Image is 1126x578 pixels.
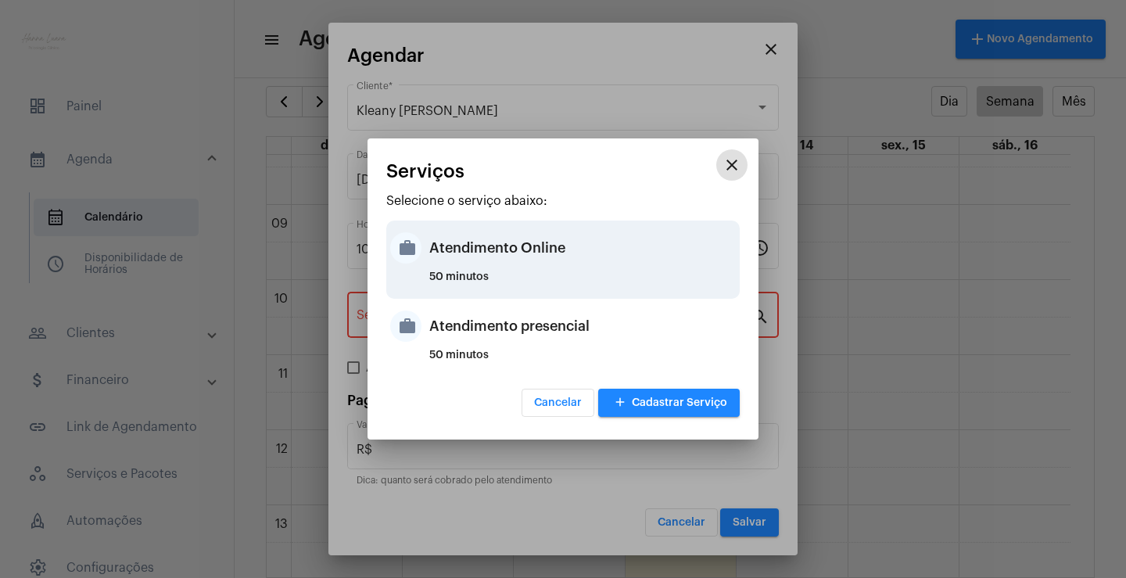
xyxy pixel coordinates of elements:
[429,271,736,295] div: 50 minutos
[522,389,594,417] button: Cancelar
[390,232,421,264] mat-icon: work
[386,194,740,208] p: Selecione o serviço abaixo:
[534,397,582,408] span: Cancelar
[429,350,736,373] div: 50 minutos
[390,311,421,342] mat-icon: work
[611,393,629,414] mat-icon: add
[429,303,736,350] div: Atendimento presencial
[598,389,740,417] button: Cadastrar Serviço
[611,397,727,408] span: Cadastrar Serviço
[723,156,741,174] mat-icon: close
[386,161,464,181] span: Serviços
[429,224,736,271] div: Atendimento Online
